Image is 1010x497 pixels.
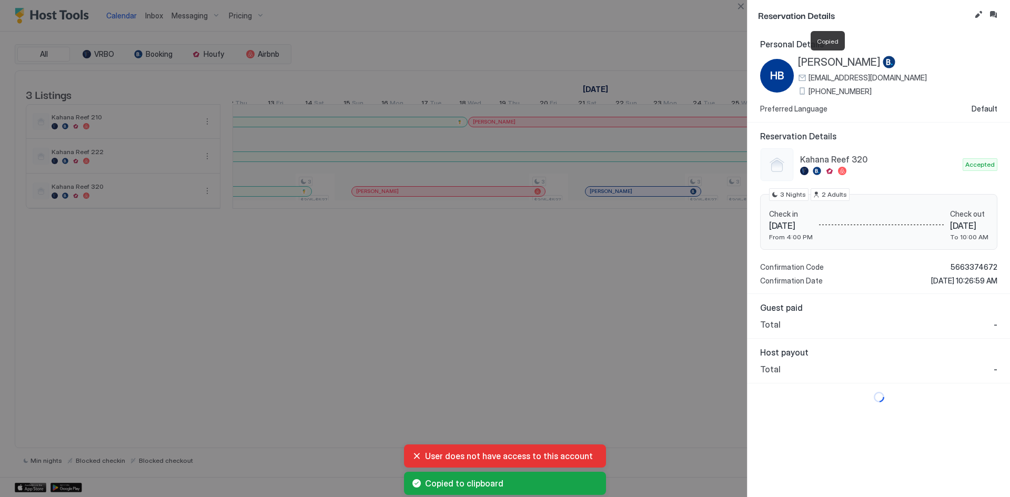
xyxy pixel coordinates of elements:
[760,276,823,286] span: Confirmation Date
[798,56,881,69] span: [PERSON_NAME]
[760,319,781,330] span: Total
[800,154,958,165] span: Kahana Reef 320
[972,104,997,114] span: Default
[822,190,847,199] span: 2 Adults
[809,87,872,96] span: [PHONE_NUMBER]
[950,209,988,219] span: Check out
[987,8,999,21] button: Inbox
[760,347,997,358] span: Host payout
[950,220,988,231] span: [DATE]
[425,478,598,489] span: Copied to clipboard
[817,37,839,45] span: Copied
[769,209,813,219] span: Check in
[951,262,997,272] span: 5663374672
[758,392,999,402] div: loading
[425,451,598,461] span: User does not have access to this account
[760,131,997,141] span: Reservation Details
[994,319,997,330] span: -
[760,302,997,313] span: Guest paid
[769,220,813,231] span: [DATE]
[809,73,927,83] span: [EMAIL_ADDRESS][DOMAIN_NAME]
[931,276,997,286] span: [DATE] 10:26:59 AM
[965,160,995,169] span: Accepted
[994,364,997,374] span: -
[770,68,784,84] span: HB
[760,364,781,374] span: Total
[950,233,988,241] span: To 10:00 AM
[758,8,970,22] span: Reservation Details
[972,8,985,21] button: Edit reservation
[760,262,824,272] span: Confirmation Code
[780,190,806,199] span: 3 Nights
[760,104,827,114] span: Preferred Language
[760,39,997,49] span: Personal Details
[769,233,813,241] span: From 4:00 PM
